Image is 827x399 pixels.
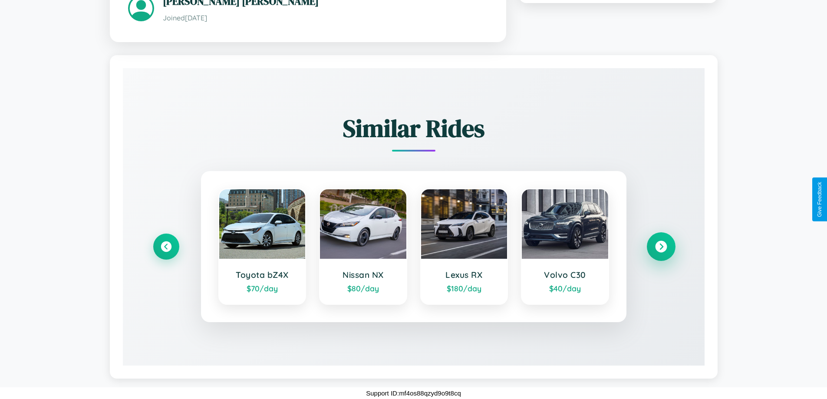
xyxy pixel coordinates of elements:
[430,284,499,293] div: $ 180 /day
[530,270,600,280] h3: Volvo C30
[329,270,398,280] h3: Nissan NX
[218,188,306,305] a: Toyota bZ4X$70/day
[420,188,508,305] a: Lexus RX$180/day
[430,270,499,280] h3: Lexus RX
[366,387,461,399] p: Support ID: mf4os88qzyd9o9t8cq
[530,284,600,293] div: $ 40 /day
[817,182,823,217] div: Give Feedback
[228,270,297,280] h3: Toyota bZ4X
[329,284,398,293] div: $ 80 /day
[163,12,488,24] p: Joined [DATE]
[319,188,407,305] a: Nissan NX$80/day
[153,112,674,145] h2: Similar Rides
[228,284,297,293] div: $ 70 /day
[521,188,609,305] a: Volvo C30$40/day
